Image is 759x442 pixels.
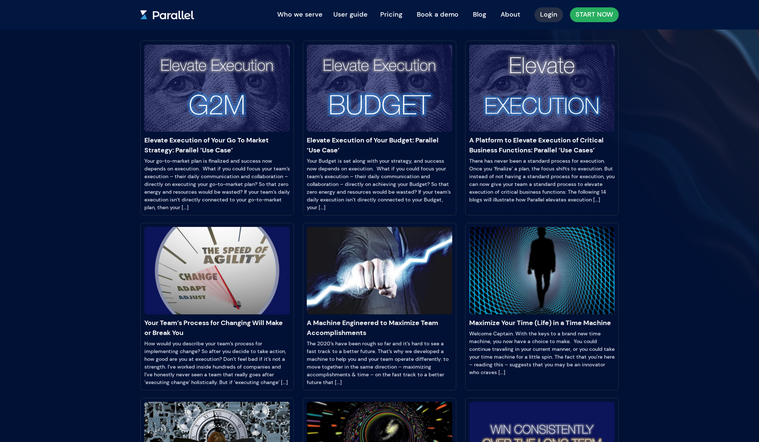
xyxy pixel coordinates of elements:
[467,6,492,23] a: Blog
[307,135,452,155] a: Elevate Execution of Your Budget: Parallel ‘Use Case’
[144,157,290,211] p: Your go-to-market plan is finalized and success now depends on execution. What if you could focus...
[535,7,563,22] a: Login
[375,6,408,23] a: Pricing
[144,318,290,338] a: Your Team’s Process for Changing Will Make or Break You
[469,330,615,376] p: Welcome Captain. With the keys to a brand new time machine, you now have a choice to make. You co...
[140,10,194,20] img: parallel.svg
[330,7,371,22] button: User guide
[469,157,615,204] p: There has never been a standard process for execution. Once you ‘finalize’ a plan, the focus shif...
[144,135,290,155] a: Elevate Execution of Your Go To Market Strategy: Parallel ‘Use Case’
[274,7,326,22] button: Who we serve
[570,7,619,22] a: START NOW
[307,340,452,386] p: The 2020’s have been rough so far and it’s hard to see a fast track to a better future. That’s wh...
[411,6,464,23] a: Book a demo
[495,6,526,23] a: About
[469,135,615,155] a: A Platform to Elevate Execution of Critical Business Functions: Parallel ‘Use Cases’
[307,318,452,338] a: A Machine Engineered to Maximize Team Accomplishments
[144,340,290,386] p: How would you describe your team’s process for implementing change? So after you decide to take a...
[469,227,615,314] img: Blog 8: Maximize Your Time (Life) in a Time Machine
[307,157,452,211] p: Your Budget is set along with your strategy, and success now depends on execution. What if you co...
[469,318,615,328] a: Maximize Your Time (Life) in a Time Machine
